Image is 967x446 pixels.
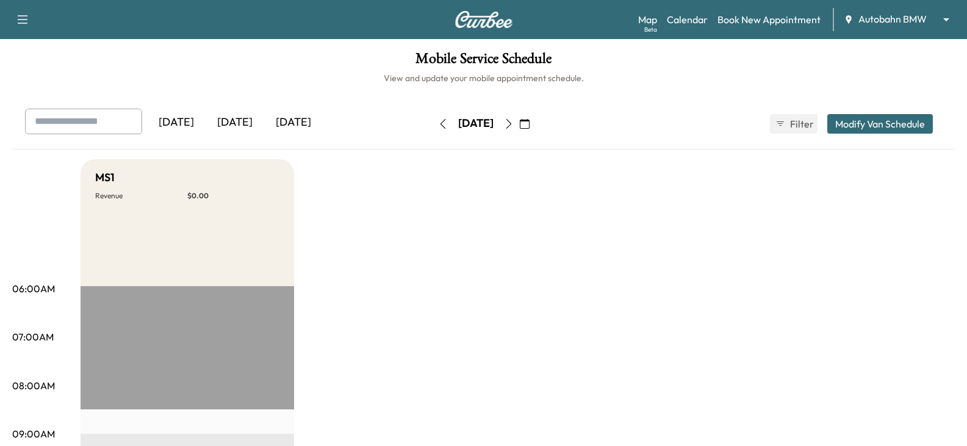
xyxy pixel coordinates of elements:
[12,426,55,441] p: 09:00AM
[206,109,264,137] div: [DATE]
[12,72,955,84] h6: View and update your mobile appointment schedule.
[187,191,279,201] p: $ 0.00
[644,25,657,34] div: Beta
[12,281,55,296] p: 06:00AM
[858,12,927,26] span: Autobahn BMW
[12,329,54,344] p: 07:00AM
[717,12,821,27] a: Book New Appointment
[264,109,323,137] div: [DATE]
[458,116,494,131] div: [DATE]
[790,117,812,131] span: Filter
[667,12,708,27] a: Calendar
[770,114,818,134] button: Filter
[12,51,955,72] h1: Mobile Service Schedule
[638,12,657,27] a: MapBeta
[12,378,55,393] p: 08:00AM
[147,109,206,137] div: [DATE]
[95,169,115,186] h5: MS1
[95,191,187,201] p: Revenue
[455,11,513,28] img: Curbee Logo
[827,114,933,134] button: Modify Van Schedule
